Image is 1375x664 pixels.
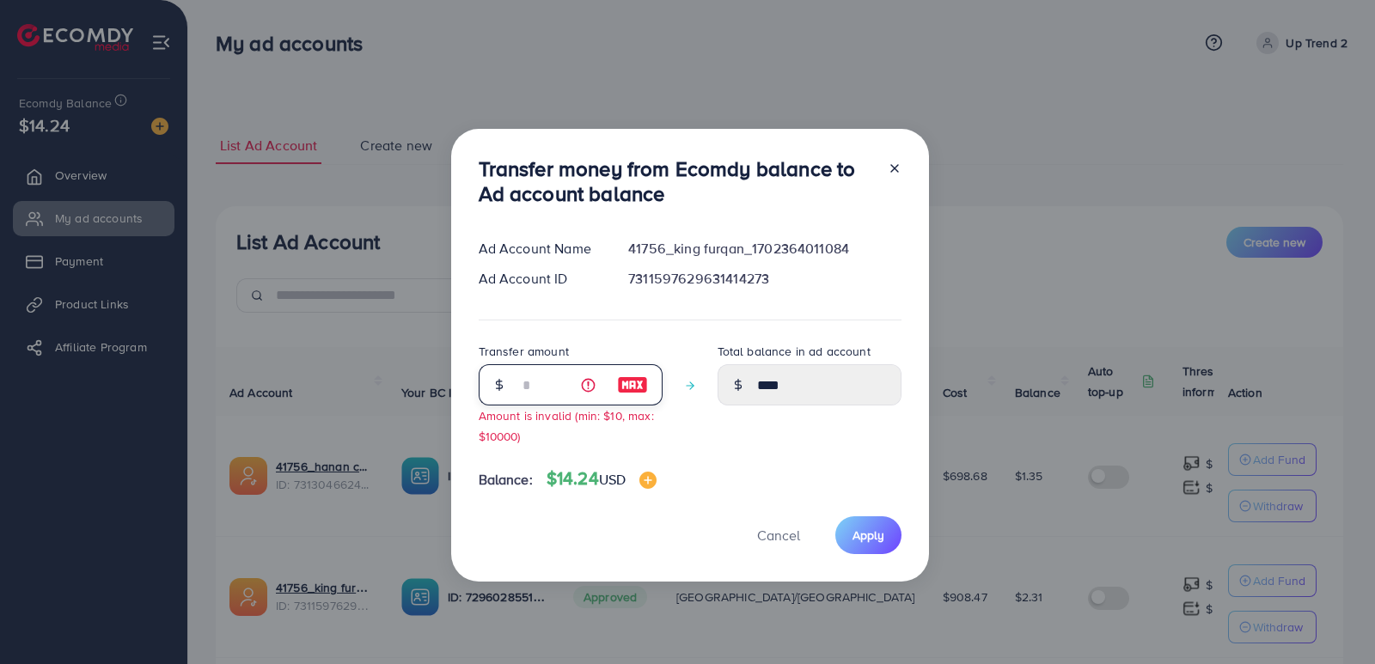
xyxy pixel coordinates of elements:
small: Amount is invalid (min: $10, max: $10000) [479,407,654,443]
button: Apply [835,516,901,553]
div: Ad Account ID [465,269,615,289]
div: 7311597629631414273 [614,269,914,289]
iframe: Chat [1302,587,1362,651]
span: Balance: [479,470,533,490]
div: Ad Account Name [465,239,615,259]
h3: Transfer money from Ecomdy balance to Ad account balance [479,156,874,206]
label: Transfer amount [479,343,569,360]
img: image [617,375,648,395]
button: Cancel [736,516,822,553]
img: image [639,472,657,489]
span: Cancel [757,526,800,545]
h4: $14.24 [547,468,657,490]
label: Total balance in ad account [718,343,871,360]
span: USD [599,470,626,489]
span: Apply [852,527,884,544]
div: 41756_king furqan_1702364011084 [614,239,914,259]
